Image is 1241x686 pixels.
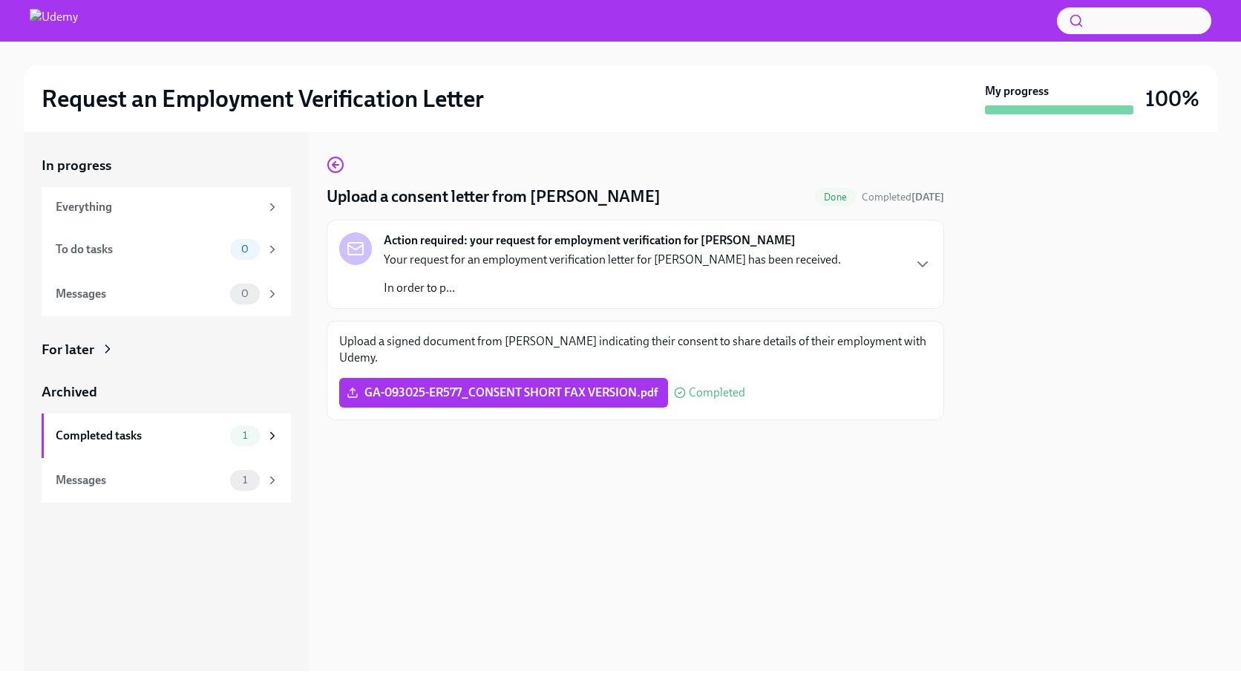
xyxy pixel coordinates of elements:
div: Messages [56,472,224,489]
a: Messages1 [42,458,291,503]
span: October 1st, 2025 17:31 [862,190,944,204]
div: For later [42,340,94,359]
span: 0 [232,244,258,255]
p: Upload a signed document from [PERSON_NAME] indicating their consent to share details of their em... [339,333,931,366]
label: GA-093025-ER577_CONSENT SHORT FAX VERSION.pdf [339,378,668,408]
span: 0 [232,288,258,299]
a: Archived [42,382,291,402]
img: Udemy [30,9,78,33]
div: Everything [56,199,260,215]
div: To do tasks [56,241,224,258]
span: 1 [234,474,256,486]
div: Completed tasks [56,428,224,444]
a: In progress [42,156,291,175]
span: GA-093025-ER577_CONSENT SHORT FAX VERSION.pdf [350,385,658,400]
span: Completed [689,387,745,399]
h3: 100% [1145,85,1199,112]
p: Your request for an employment verification letter for [PERSON_NAME] has been received. [384,252,841,268]
h4: Upload a consent letter from [PERSON_NAME] [327,186,661,208]
p: In order to p... [384,280,841,296]
h2: Request an Employment Verification Letter [42,84,484,114]
a: For later [42,340,291,359]
a: Messages0 [42,272,291,316]
a: Completed tasks1 [42,414,291,458]
span: Done [815,192,856,203]
span: Completed [862,191,944,203]
strong: My progress [985,83,1049,99]
strong: [DATE] [911,191,944,203]
a: To do tasks0 [42,227,291,272]
a: Everything [42,187,291,227]
span: 1 [234,430,256,441]
strong: Action required: your request for employment verification for [PERSON_NAME] [384,232,796,249]
div: Messages [56,286,224,302]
